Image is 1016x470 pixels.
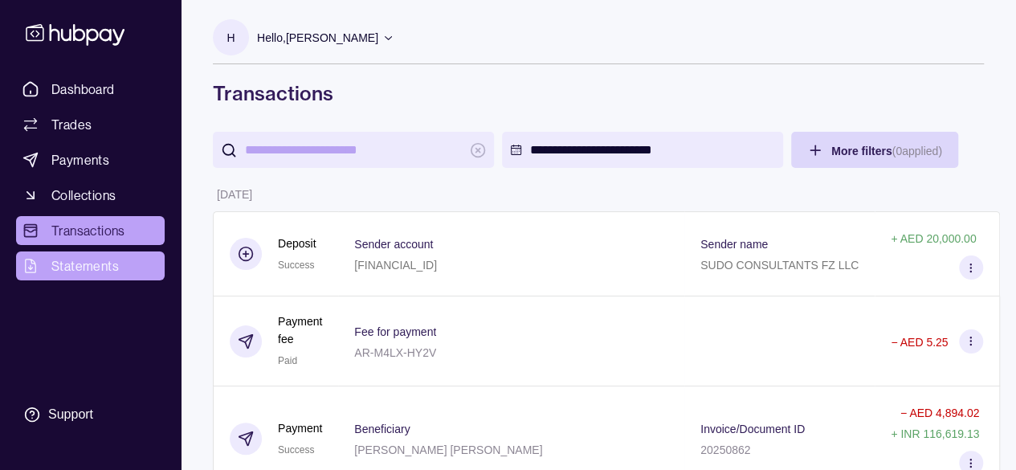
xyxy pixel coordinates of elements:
p: Payment [278,419,322,437]
a: Collections [16,181,165,210]
p: AR-M4LX-HY2V [354,346,436,359]
p: [DATE] [217,188,252,201]
p: Hello, [PERSON_NAME] [257,29,378,47]
a: Statements [16,251,165,280]
input: search [245,132,462,168]
p: 20250862 [700,443,750,456]
p: H [226,29,235,47]
button: More filters(0applied) [791,132,958,168]
span: Transactions [51,221,125,240]
p: [FINANCIAL_ID] [354,259,437,272]
span: Trades [51,115,92,134]
div: Support [48,406,93,423]
p: SUDO CONSULTANTS FZ LLC [700,259,859,272]
span: Collections [51,186,116,205]
p: Invoice/Document ID [700,423,805,435]
a: Payments [16,145,165,174]
p: [PERSON_NAME] [PERSON_NAME] [354,443,542,456]
span: Paid [278,355,297,366]
a: Transactions [16,216,165,245]
p: Payment fee [278,313,322,348]
p: Beneficiary [354,423,410,435]
p: Deposit [278,235,316,252]
span: More filters [831,145,942,157]
h1: Transactions [213,80,984,106]
a: Trades [16,110,165,139]
p: + INR 116,619.13 [891,427,979,440]
p: Fee for payment [354,325,436,338]
span: Statements [51,256,119,276]
p: − AED 4,894.02 [900,407,979,419]
span: Payments [51,150,109,170]
span: Success [278,444,314,456]
a: Support [16,398,165,431]
p: ( 0 applied) [892,145,941,157]
a: Dashboard [16,75,165,104]
span: Dashboard [51,80,115,99]
p: Sender name [700,238,768,251]
p: − AED 5.25 [891,336,948,349]
p: + AED 20,000.00 [891,232,976,245]
span: Success [278,260,314,271]
p: Sender account [354,238,433,251]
